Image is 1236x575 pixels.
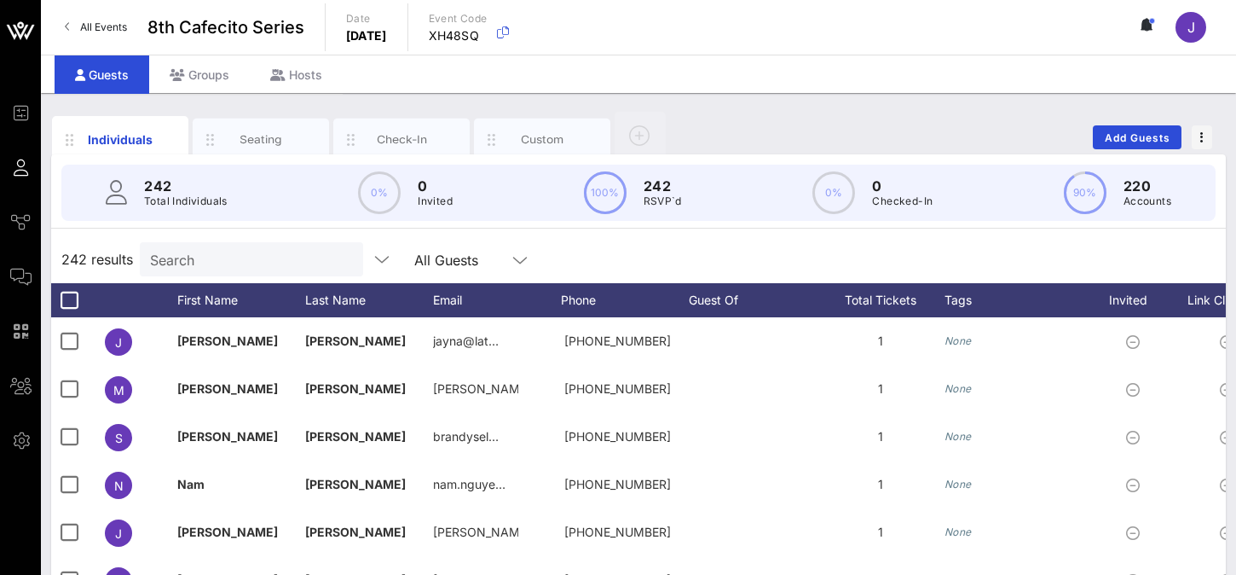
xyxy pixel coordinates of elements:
[564,381,671,396] span: +17148898060
[177,525,278,539] span: [PERSON_NAME]
[429,27,488,44] p: XH48SQ
[113,383,124,398] span: M
[1123,176,1171,196] p: 220
[144,193,228,210] p: Total Individuals
[944,334,972,347] i: None
[433,508,518,556] p: [PERSON_NAME]…
[817,508,944,556] div: 1
[177,381,278,396] span: [PERSON_NAME]
[114,479,124,493] span: N
[305,283,433,317] div: Last Name
[364,131,440,148] div: Check-In
[55,55,149,94] div: Guests
[177,334,278,348] span: [PERSON_NAME]
[1104,131,1171,144] span: Add Guests
[414,253,478,268] div: All Guests
[83,131,159,148] div: Individuals
[1123,193,1171,210] p: Accounts
[817,413,944,461] div: 1
[433,461,505,508] p: nam.nguye…
[564,429,671,444] span: +17147957099
[817,461,944,508] div: 1
[305,381,406,396] span: [PERSON_NAME]
[433,365,518,413] p: [PERSON_NAME]@t…
[418,176,453,196] p: 0
[418,193,453,210] p: Invited
[144,176,228,196] p: 242
[817,365,944,413] div: 1
[433,413,499,461] p: brandysel…
[55,14,137,41] a: All Events
[223,131,299,148] div: Seating
[177,429,278,444] span: [PERSON_NAME]
[346,27,387,44] p: [DATE]
[817,317,944,365] div: 1
[1093,125,1181,149] button: Add Guests
[872,176,933,196] p: 0
[177,283,305,317] div: First Name
[433,317,499,365] p: jayna@lat…
[564,334,671,348] span: +13104367738
[305,429,406,444] span: [PERSON_NAME]
[944,526,972,538] i: None
[944,382,972,395] i: None
[564,525,671,539] span: +13018302848
[61,249,133,270] span: 242 results
[433,283,561,317] div: Email
[1187,19,1195,36] span: J
[944,430,972,443] i: None
[115,526,122,541] span: J
[564,477,671,491] span: +15054852520
[505,131,580,148] div: Custom
[644,193,682,210] p: RSVP`d
[817,283,944,317] div: Total Tickets
[644,176,682,196] p: 242
[147,15,304,40] span: 8th Cafecito Series
[305,334,406,348] span: [PERSON_NAME]
[944,283,1089,317] div: Tags
[305,525,406,539] span: [PERSON_NAME]
[689,283,817,317] div: Guest Of
[305,477,406,491] span: [PERSON_NAME]
[250,55,343,94] div: Hosts
[872,193,933,210] p: Checked-In
[149,55,250,94] div: Groups
[177,477,205,491] span: Nam
[115,431,123,445] span: S
[1089,283,1183,317] div: Invited
[561,283,689,317] div: Phone
[404,242,540,276] div: All Guests
[115,335,122,350] span: J
[429,10,488,27] p: Event Code
[1175,12,1206,43] div: J
[346,10,387,27] p: Date
[80,20,127,33] span: All Events
[944,478,972,491] i: None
